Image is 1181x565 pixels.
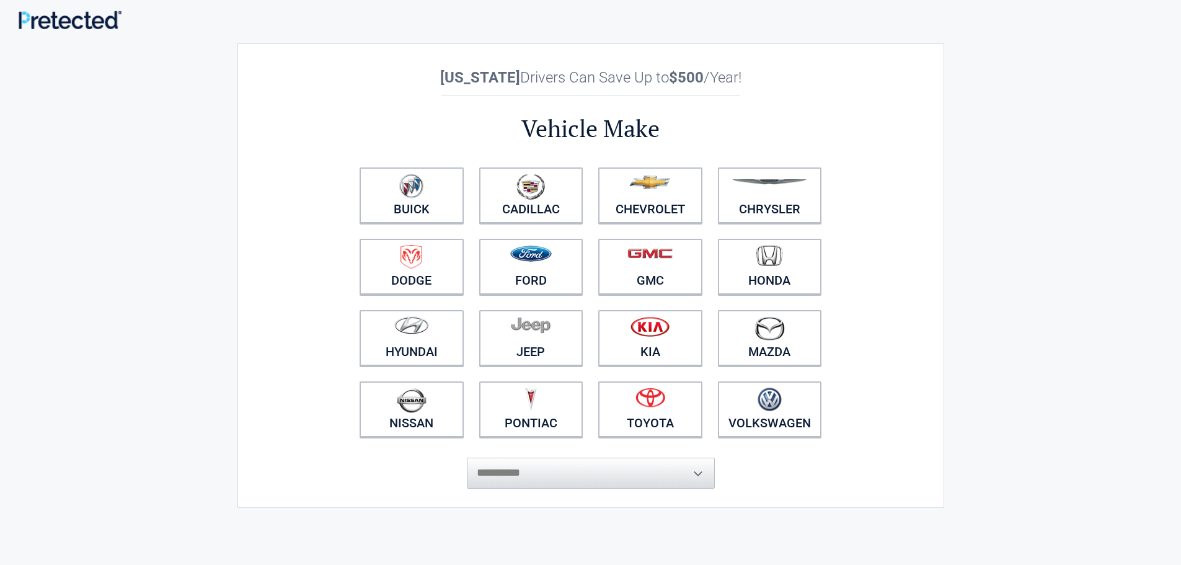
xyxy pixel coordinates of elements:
[627,248,673,259] img: gmc
[635,388,665,407] img: toyota
[510,246,552,262] img: ford
[598,239,702,295] a: GMC
[598,381,702,437] a: Toyota
[360,310,464,366] a: Hyundai
[758,388,782,412] img: volkswagen
[352,113,829,145] h2: Vehicle Make
[479,239,583,295] a: Ford
[524,388,537,411] img: pontiac
[479,310,583,366] a: Jeep
[479,381,583,437] a: Pontiac
[360,381,464,437] a: Nissan
[400,245,422,269] img: dodge
[718,381,822,437] a: Volkswagen
[352,69,829,86] h2: Drivers Can Save Up to /Year
[394,316,429,334] img: hyundai
[399,174,423,198] img: buick
[732,179,807,185] img: chrysler
[754,316,785,340] img: mazda
[756,245,782,267] img: honda
[479,167,583,223] a: Cadillac
[598,167,702,223] a: Chevrolet
[397,388,427,413] img: nissan
[598,310,702,366] a: Kia
[629,176,671,189] img: chevrolet
[440,69,520,86] b: [US_STATE]
[718,239,822,295] a: Honda
[516,174,545,200] img: cadillac
[19,11,122,29] img: Main Logo
[511,316,551,334] img: jeep
[360,239,464,295] a: Dodge
[718,167,822,223] a: Chrysler
[718,310,822,366] a: Mazda
[669,69,704,86] b: $500
[630,316,670,337] img: kia
[360,167,464,223] a: Buick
